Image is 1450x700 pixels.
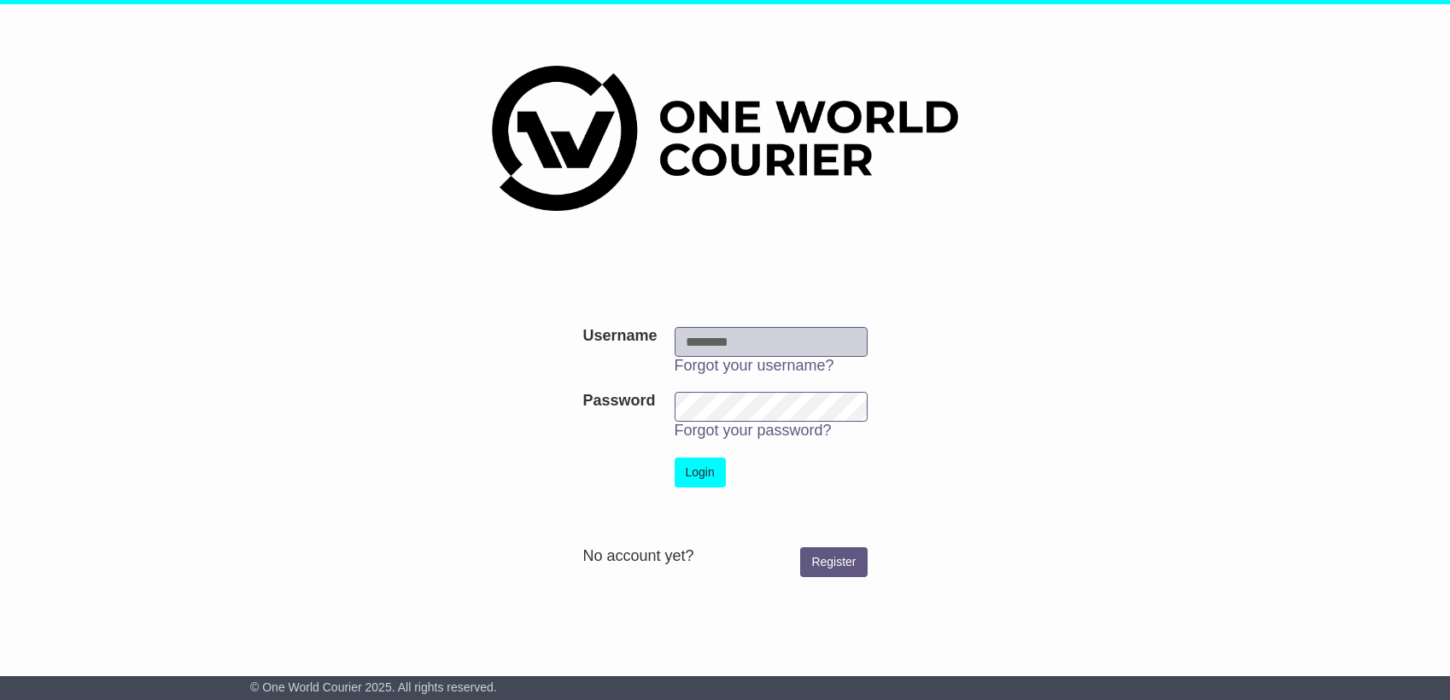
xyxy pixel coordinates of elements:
[675,422,832,439] a: Forgot your password?
[675,458,726,487] button: Login
[582,392,655,411] label: Password
[250,680,497,694] span: © One World Courier 2025. All rights reserved.
[675,357,834,374] a: Forgot your username?
[492,66,958,211] img: One World
[582,327,657,346] label: Username
[582,547,867,566] div: No account yet?
[800,547,867,577] a: Register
